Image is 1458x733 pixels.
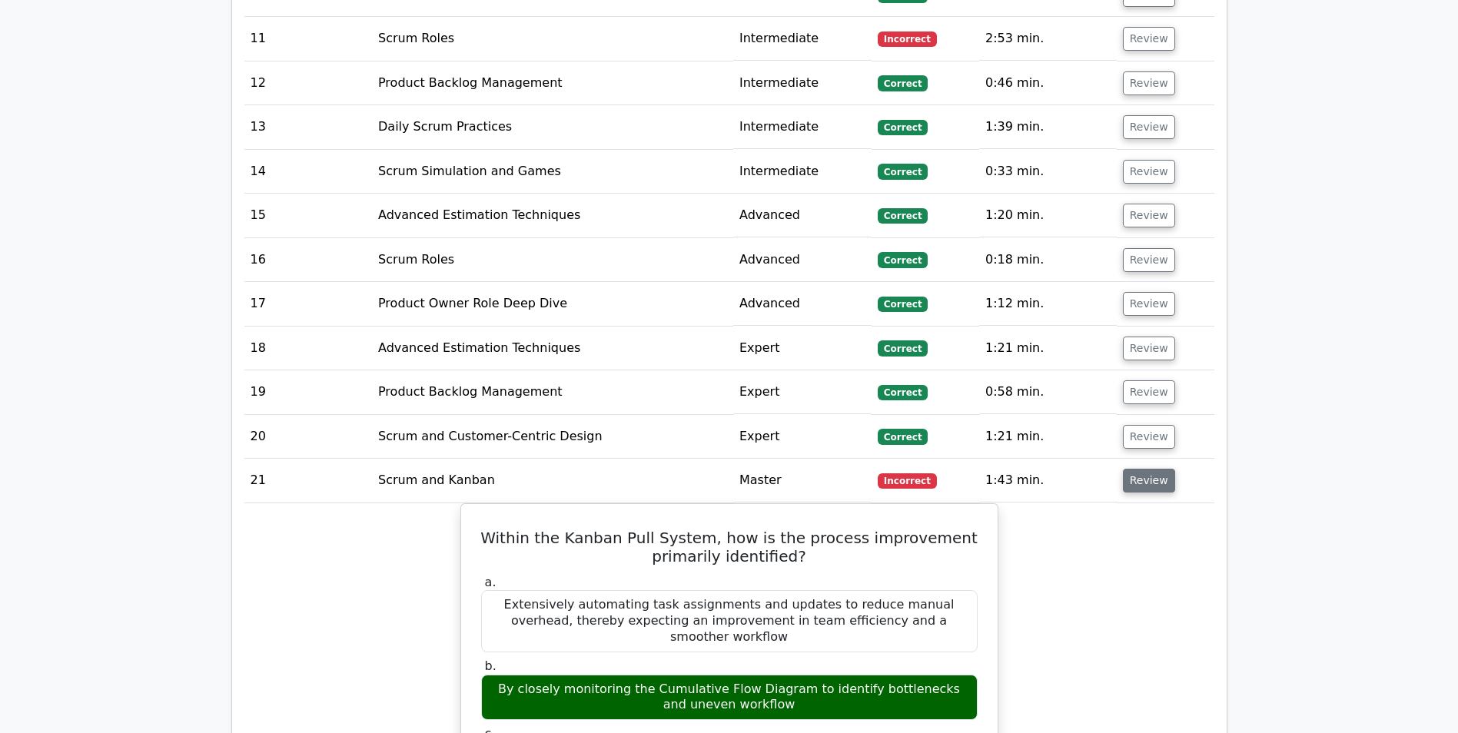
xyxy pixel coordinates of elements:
button: Review [1123,292,1175,316]
td: 17 [244,282,373,326]
td: 0:33 min. [979,150,1117,194]
button: Review [1123,425,1175,449]
div: By closely monitoring the Cumulative Flow Diagram to identify bottlenecks and uneven workflow [481,675,978,721]
td: 11 [244,17,373,61]
td: Advanced [733,238,872,282]
td: Intermediate [733,150,872,194]
span: Correct [878,208,928,224]
td: 1:21 min. [979,327,1117,370]
td: 18 [244,327,373,370]
h5: Within the Kanban Pull System, how is the process improvement primarily identified? [480,529,979,566]
td: Intermediate [733,61,872,105]
td: Intermediate [733,105,872,149]
span: Correct [878,297,928,312]
td: Product Owner Role Deep Dive [372,282,733,326]
td: Expert [733,370,872,414]
td: Scrum Roles [372,17,733,61]
td: 0:58 min. [979,370,1117,414]
td: 13 [244,105,373,149]
span: Correct [878,340,928,356]
td: Master [733,459,872,502]
span: Correct [878,385,928,400]
td: 12 [244,61,373,105]
button: Review [1123,380,1175,404]
td: 0:18 min. [979,238,1117,282]
td: 21 [244,459,373,502]
button: Review [1123,337,1175,360]
span: Incorrect [878,473,937,489]
td: 20 [244,415,373,459]
td: Expert [733,415,872,459]
td: Advanced Estimation Techniques [372,327,733,370]
span: Correct [878,120,928,135]
td: 1:12 min. [979,282,1117,326]
button: Review [1123,204,1175,227]
td: Scrum and Kanban [372,459,733,502]
td: Intermediate [733,17,872,61]
td: Product Backlog Management [372,61,733,105]
span: Correct [878,75,928,91]
td: Product Backlog Management [372,370,733,414]
td: 0:46 min. [979,61,1117,105]
button: Review [1123,160,1175,184]
span: Incorrect [878,32,937,47]
td: Advanced Estimation Techniques [372,194,733,237]
span: b. [485,658,497,673]
button: Review [1123,469,1175,493]
td: 1:39 min. [979,105,1117,149]
span: a. [485,575,497,589]
td: 2:53 min. [979,17,1117,61]
td: Advanced [733,194,872,237]
button: Review [1123,27,1175,51]
div: Extensively automating task assignments and updates to reduce manual overhead, thereby expecting ... [481,590,978,652]
span: Correct [878,252,928,267]
td: Scrum Roles [372,238,733,282]
td: 1:20 min. [979,194,1117,237]
span: Correct [878,164,928,179]
td: 1:43 min. [979,459,1117,502]
button: Review [1123,248,1175,272]
td: Expert [733,327,872,370]
td: 19 [244,370,373,414]
td: Scrum and Customer-Centric Design [372,415,733,459]
button: Review [1123,115,1175,139]
td: 16 [244,238,373,282]
td: 15 [244,194,373,237]
td: Scrum Simulation and Games [372,150,733,194]
button: Review [1123,71,1175,95]
td: 1:21 min. [979,415,1117,459]
td: 14 [244,150,373,194]
td: Advanced [733,282,872,326]
td: Daily Scrum Practices [372,105,733,149]
span: Correct [878,429,928,444]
